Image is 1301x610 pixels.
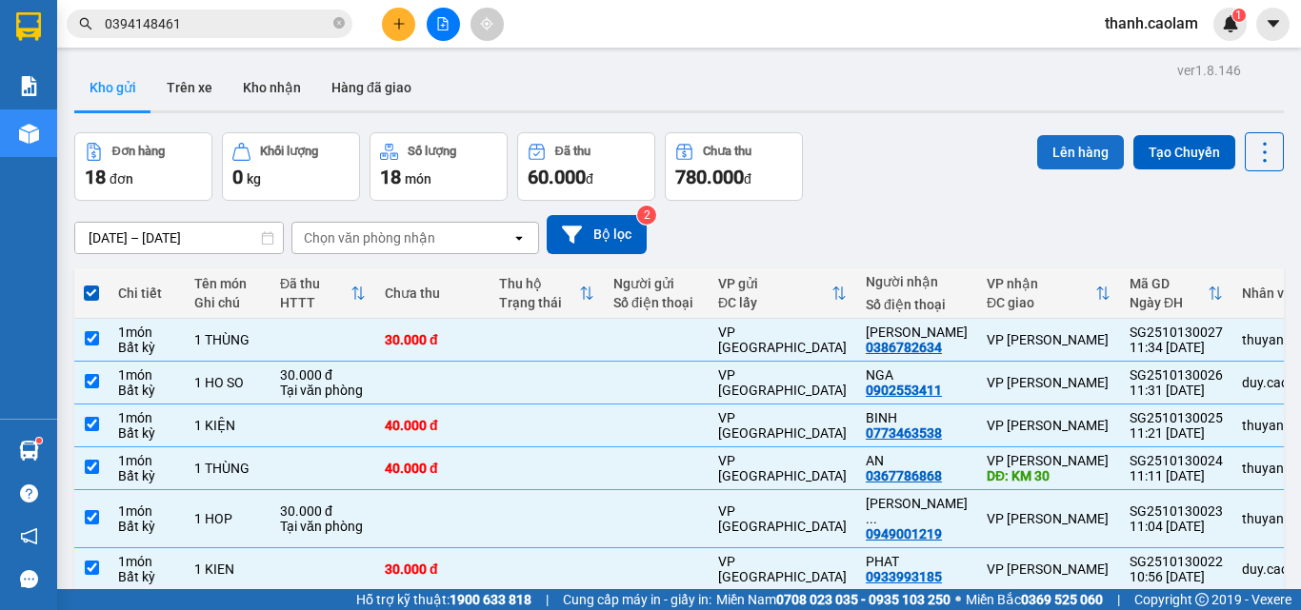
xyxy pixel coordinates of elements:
span: 18 [85,166,106,188]
div: 1 món [118,410,175,425]
div: VP [GEOGRAPHIC_DATA] [718,367,847,398]
div: ĐC giao [987,295,1095,310]
button: Khối lượng0kg [222,132,360,201]
span: file-add [436,17,450,30]
div: SG2510130022 [1130,554,1223,569]
div: Chọn văn phòng nhận [304,228,435,247]
div: 1 THÙNG [194,332,261,347]
div: PHAT [866,554,968,569]
div: SG2510130025 [1130,410,1223,425]
sup: 2 [637,206,656,225]
span: caret-down [1265,15,1282,32]
div: 11:04 [DATE] [1130,519,1223,534]
sup: 1 [1232,9,1246,22]
button: Chưa thu780.000đ [665,132,803,201]
div: Tại văn phòng [280,519,366,534]
div: 11:31 [DATE] [1130,383,1223,398]
div: SG2510130026 [1130,367,1223,383]
span: plus [392,17,406,30]
button: caret-down [1256,8,1290,41]
div: Thu hộ [499,276,579,291]
th: Toggle SortBy [490,268,604,319]
span: close-circle [333,15,345,33]
div: Khối lượng [260,145,318,158]
div: ver 1.8.146 [1177,60,1241,81]
button: Đơn hàng18đơn [74,132,212,201]
span: copyright [1195,593,1209,606]
div: VP [GEOGRAPHIC_DATA] [718,453,847,483]
div: Bất kỳ [118,569,175,584]
button: plus [382,8,415,41]
div: 11:21 [DATE] [1130,425,1223,441]
button: Số lượng18món [370,132,508,201]
span: thanh.caolam [1090,11,1213,35]
div: Đã thu [280,276,350,291]
div: VP [PERSON_NAME] [987,332,1111,347]
div: 1 THÙNG [194,461,261,476]
th: Toggle SortBy [270,268,375,319]
div: VP [PERSON_NAME] [987,561,1111,577]
div: ANH BẢO [866,325,968,340]
strong: 0708 023 035 - 0935 103 250 [776,592,951,607]
div: Bất kỳ [118,383,175,398]
div: 40.000 đ [385,418,480,433]
img: icon-new-feature [1222,15,1239,32]
input: Tìm tên, số ĐT hoặc mã đơn [105,13,330,34]
div: 10:56 [DATE] [1130,569,1223,584]
div: 0902553411 [866,383,942,398]
div: CONG DINH CAR [866,496,968,526]
b: BIÊN NHẬN GỬI HÀNG HÓA [123,28,183,183]
div: Số điện thoại [866,297,968,312]
span: 0 [232,166,243,188]
div: Đã thu [555,145,590,158]
b: [DOMAIN_NAME] [160,72,262,88]
span: message [20,570,38,588]
div: Ngày ĐH [1130,295,1208,310]
input: Select a date range. [75,223,283,253]
span: Hỗ trợ kỹ thuật: [356,589,531,610]
div: Chưa thu [385,285,480,301]
div: Tại văn phòng [280,383,366,398]
div: AN [866,453,968,468]
b: [PERSON_NAME] [24,123,108,212]
sup: 1 [36,438,42,443]
div: Ghi chú [194,295,261,310]
div: Bất kỳ [118,425,175,441]
div: 1 món [118,453,175,468]
span: | [546,589,549,610]
span: Miền Nam [716,589,951,610]
span: 780.000 [675,166,744,188]
span: kg [247,171,261,187]
div: VP [GEOGRAPHIC_DATA] [718,554,847,584]
div: HTTT [280,295,350,310]
span: đ [586,171,593,187]
div: 30.000 đ [280,503,366,519]
div: 0773463538 [866,425,942,441]
div: 30.000 đ [385,561,480,577]
span: aim [480,17,493,30]
div: VP [PERSON_NAME] [987,453,1111,468]
span: đ [744,171,751,187]
button: Hàng đã giao [316,65,427,110]
strong: 1900 633 818 [450,592,531,607]
div: Chi tiết [118,285,175,301]
li: (c) 2017 [160,90,262,114]
div: 1 món [118,554,175,569]
div: Trạng thái [499,295,579,310]
div: Chưa thu [703,145,751,158]
div: 30.000 đ [280,367,366,383]
div: Đơn hàng [112,145,165,158]
span: ... [866,511,877,526]
div: Bất kỳ [118,340,175,355]
button: Kho gửi [74,65,151,110]
button: Bộ lọc [547,215,647,254]
strong: 0369 525 060 [1021,592,1103,607]
div: Số điện thoại [613,295,699,310]
button: aim [470,8,504,41]
span: search [79,17,92,30]
div: 1 HO SO [194,375,261,390]
div: VP [PERSON_NAME] [987,375,1111,390]
div: SG2510130023 [1130,503,1223,519]
span: | [1117,589,1120,610]
div: Bất kỳ [118,519,175,534]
